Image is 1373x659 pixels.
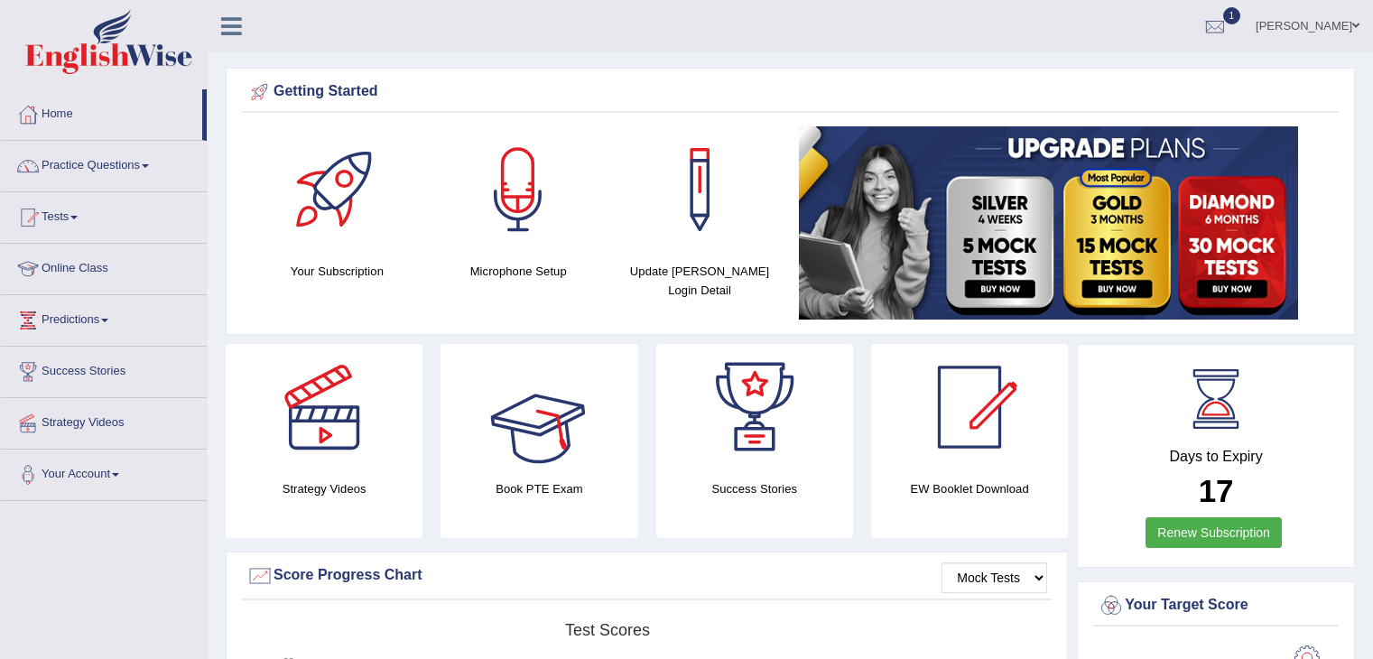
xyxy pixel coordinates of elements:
[1146,517,1282,548] a: Renew Subscription
[441,479,637,498] h4: Book PTE Exam
[618,262,782,300] h4: Update [PERSON_NAME] Login Detail
[1,295,207,340] a: Predictions
[246,79,1334,106] div: Getting Started
[1223,7,1241,24] span: 1
[799,126,1298,320] img: small5.jpg
[1199,473,1234,508] b: 17
[226,479,422,498] h4: Strategy Videos
[1,347,207,392] a: Success Stories
[1,398,207,443] a: Strategy Videos
[1098,592,1334,619] div: Your Target Score
[1,450,207,495] a: Your Account
[1,141,207,186] a: Practice Questions
[656,479,853,498] h4: Success Stories
[565,621,650,639] tspan: Test scores
[246,562,1047,589] div: Score Progress Chart
[1,192,207,237] a: Tests
[1,89,202,135] a: Home
[255,262,419,281] h4: Your Subscription
[1098,449,1334,465] h4: Days to Expiry
[1,244,207,289] a: Online Class
[437,262,600,281] h4: Microphone Setup
[871,479,1068,498] h4: EW Booklet Download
